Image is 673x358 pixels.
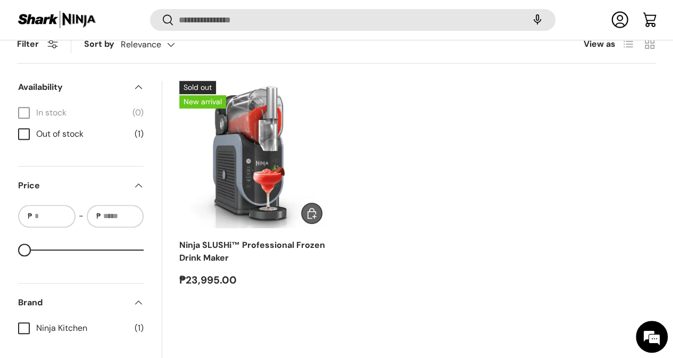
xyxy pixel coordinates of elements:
span: Price [18,179,127,192]
summary: Brand [18,284,144,322]
span: Availability [18,81,127,94]
img: Shark Ninja Philippines [17,10,97,30]
span: View as [584,38,616,51]
label: Sort by [84,38,121,51]
span: Ninja Kitchen [36,322,128,335]
span: ₱ [27,211,34,222]
a: Ninja SLUSHi™ Professional Frozen Drink Maker [179,239,325,263]
span: Brand [18,296,127,309]
span: Filter [17,38,39,49]
span: ₱ [95,211,102,222]
summary: Price [18,166,144,205]
span: - [79,210,84,222]
span: (0) [132,106,144,119]
span: In stock [36,106,126,119]
speech-search-button: Search by voice [520,9,554,32]
span: New arrival [179,95,226,109]
button: Relevance [121,35,196,54]
span: Sold out [179,81,216,94]
button: Filter [17,38,58,49]
span: (1) [135,128,144,140]
span: (1) [135,322,144,335]
span: Out of stock [36,128,128,140]
a: Ninja SLUSHi™ Professional Frozen Drink Maker [179,81,327,228]
span: Relevance [121,39,161,49]
summary: Availability [18,68,144,106]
